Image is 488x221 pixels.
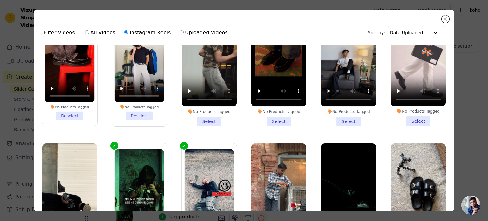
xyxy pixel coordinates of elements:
[461,196,480,215] a: Open chat
[124,29,171,37] label: Instagram Reels
[391,109,446,114] div: No Products Tagged
[251,109,306,114] div: No Products Tagged
[115,105,164,109] div: No Products Tagged
[442,15,449,23] button: Close modal
[182,109,237,114] div: No Products Tagged
[85,29,116,37] label: All Videos
[44,25,231,40] div: Filter Videos:
[321,109,376,114] div: No Products Tagged
[45,105,94,109] div: No Products Tagged
[368,26,444,39] div: Sort by:
[179,29,228,37] label: Uploaded Videos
